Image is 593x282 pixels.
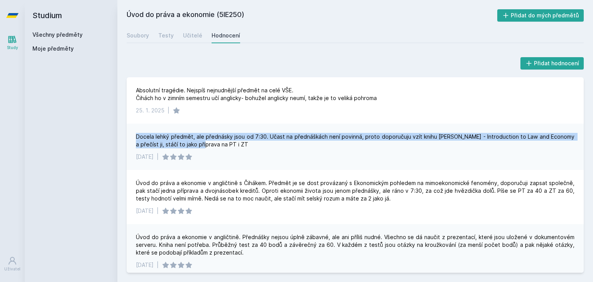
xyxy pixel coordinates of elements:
div: Absolutní tragédie. Nejspíš nejnudnější předmět na celé VŠE. Čihách ho v zimním semestru učí angl... [136,87,377,102]
span: Moje předměty [32,45,74,53]
div: Testy [158,32,174,39]
div: Úvod do práva a ekonomie v angličtině s Čihákem. Předmět je se dost provázaný s Ekonomickým pohle... [136,179,574,202]
button: Přidat do mých předmětů [497,9,584,22]
div: Soubory [127,32,149,39]
div: | [157,261,159,269]
a: Study [2,31,23,54]
a: Testy [158,28,174,43]
div: Úvod do práva a ekonomie v angličtině. Přednášky nejsou úplně zábavné, ale ani příliš nudné. Všec... [136,233,574,257]
div: [DATE] [136,153,154,161]
div: Učitelé [183,32,202,39]
div: Docela lehký předmět, ale přednásky jsou od 7:30. Učast na přednáškách není povinná, proto doporu... [136,133,574,148]
div: | [157,153,159,161]
button: Přidat hodnocení [520,57,584,70]
div: | [157,207,159,215]
div: Hodnocení [212,32,240,39]
a: Všechny předměty [32,31,83,38]
div: Uživatel [4,266,20,272]
a: Hodnocení [212,28,240,43]
div: | [168,107,169,114]
div: 25. 1. 2025 [136,107,164,114]
h2: Úvod do práva a ekonomie (5IE250) [127,9,497,22]
div: [DATE] [136,207,154,215]
div: [DATE] [136,261,154,269]
a: Učitelé [183,28,202,43]
div: Study [7,45,18,51]
a: Uživatel [2,252,23,276]
a: Soubory [127,28,149,43]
